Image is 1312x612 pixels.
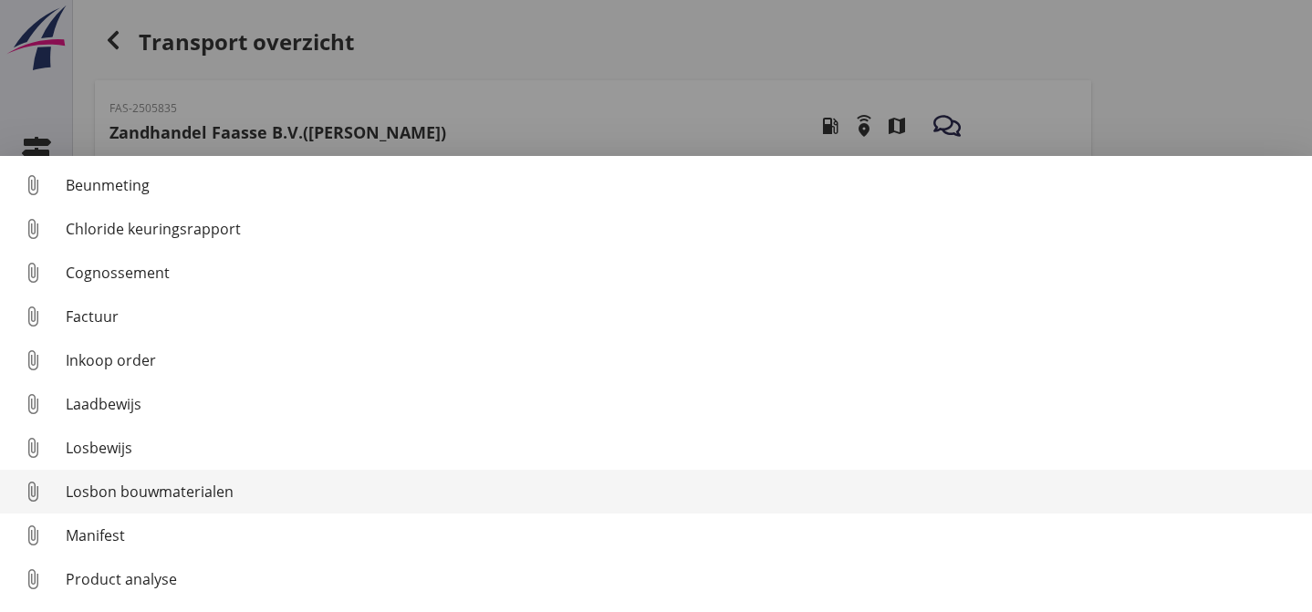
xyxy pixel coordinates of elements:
[18,433,47,462] i: attach_file
[66,524,1297,546] div: Manifest
[18,521,47,550] i: attach_file
[66,306,1297,327] div: Factuur
[18,258,47,287] i: attach_file
[18,389,47,419] i: attach_file
[66,437,1297,459] div: Losbewijs
[18,565,47,594] i: attach_file
[18,302,47,331] i: attach_file
[18,346,47,375] i: attach_file
[66,393,1297,415] div: Laadbewijs
[18,477,47,506] i: attach_file
[66,218,1297,240] div: Chloride keuringsrapport
[66,174,1297,196] div: Beunmeting
[18,171,47,200] i: attach_file
[66,349,1297,371] div: Inkoop order
[66,568,1297,590] div: Product analyse
[66,262,1297,284] div: Cognossement
[66,481,1297,503] div: Losbon bouwmaterialen
[18,214,47,244] i: attach_file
